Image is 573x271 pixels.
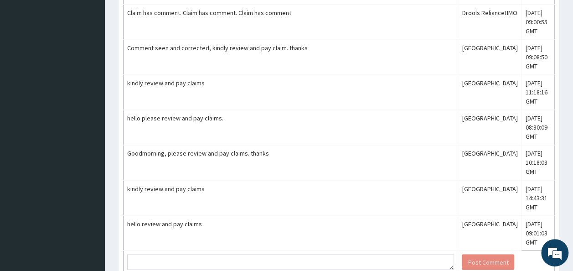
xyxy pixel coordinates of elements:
td: hello please review and pay claims. [124,110,458,145]
td: [GEOGRAPHIC_DATA] [458,180,521,215]
td: [DATE] 09:00:55 GMT [521,5,555,40]
td: kindly review and pay claims [124,180,458,215]
td: hello review and pay claims [124,215,458,250]
td: [DATE] 11:18:16 GMT [521,75,555,110]
td: [DATE] 14:43:31 GMT [521,180,555,215]
td: [DATE] 09:01:03 GMT [521,215,555,250]
td: [GEOGRAPHIC_DATA] [458,145,521,180]
td: Goodmorning, please review and pay claims. thanks [124,145,458,180]
td: [GEOGRAPHIC_DATA] [458,75,521,110]
button: Post Comment [462,254,514,270]
td: Comment seen and corrected, kindly review and pay claim. thanks [124,40,458,75]
td: [GEOGRAPHIC_DATA] [458,110,521,145]
td: [GEOGRAPHIC_DATA] [458,40,521,75]
td: [DATE] 10:18:03 GMT [521,145,555,180]
td: [DATE] 08:30:09 GMT [521,110,555,145]
td: kindly review and pay claims [124,75,458,110]
td: Drools RelianceHMO [458,5,521,40]
td: [DATE] 09:08:50 GMT [521,40,555,75]
td: Claim has comment. Claim has comment. Claim has comment [124,5,458,40]
td: [GEOGRAPHIC_DATA] [458,215,521,250]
